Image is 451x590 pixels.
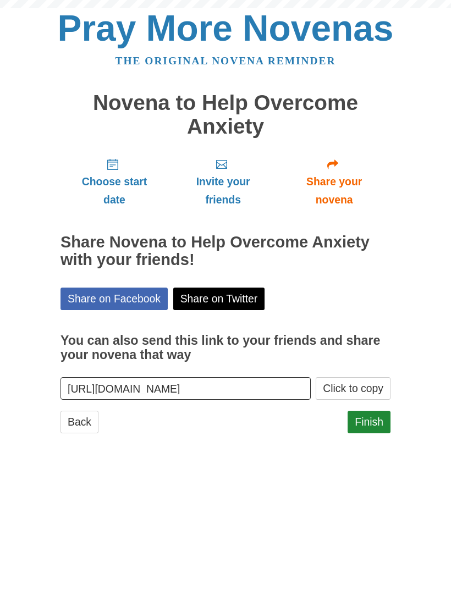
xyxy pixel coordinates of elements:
[168,149,278,214] a: Invite your friends
[278,149,391,214] a: Share your novena
[58,8,394,48] a: Pray More Novenas
[61,411,98,433] a: Back
[179,173,267,209] span: Invite your friends
[173,288,265,310] a: Share on Twitter
[289,173,380,209] span: Share your novena
[61,334,391,362] h3: You can also send this link to your friends and share your novena that way
[71,173,157,209] span: Choose start date
[348,411,391,433] a: Finish
[61,91,391,138] h1: Novena to Help Overcome Anxiety
[61,149,168,214] a: Choose start date
[61,234,391,269] h2: Share Novena to Help Overcome Anxiety with your friends!
[316,377,391,400] button: Click to copy
[61,288,168,310] a: Share on Facebook
[116,55,336,67] a: The original novena reminder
